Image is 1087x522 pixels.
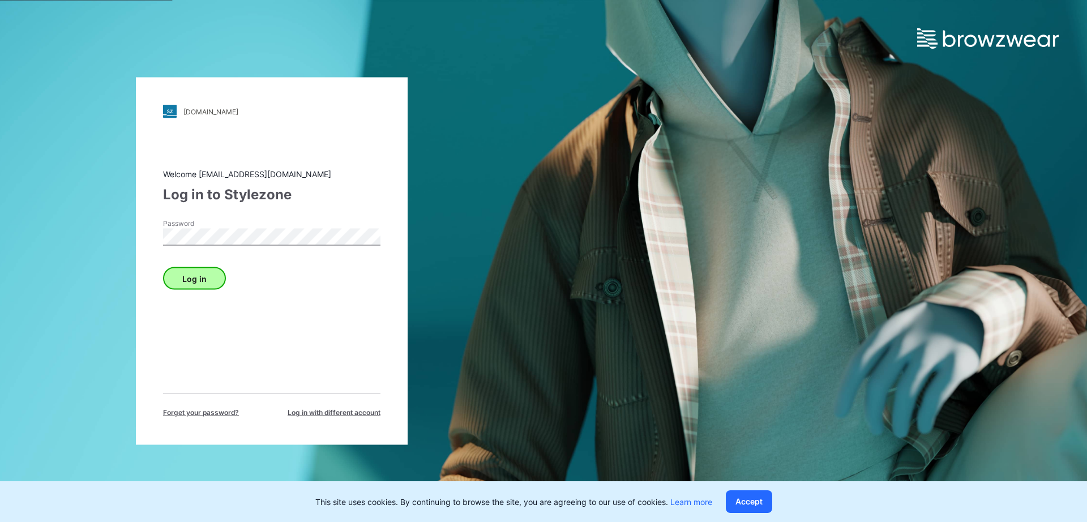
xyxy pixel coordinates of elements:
[163,105,380,118] a: [DOMAIN_NAME]
[917,28,1059,49] img: browzwear-logo.e42bd6dac1945053ebaf764b6aa21510.svg
[163,267,226,290] button: Log in
[163,408,239,418] span: Forget your password?
[183,107,238,115] div: [DOMAIN_NAME]
[163,168,380,180] div: Welcome [EMAIL_ADDRESS][DOMAIN_NAME]
[315,496,712,508] p: This site uses cookies. By continuing to browse the site, you are agreeing to our use of cookies.
[726,490,772,513] button: Accept
[163,105,177,118] img: stylezone-logo.562084cfcfab977791bfbf7441f1a819.svg
[670,497,712,507] a: Learn more
[288,408,380,418] span: Log in with different account
[163,185,380,205] div: Log in to Stylezone
[163,219,242,229] label: Password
